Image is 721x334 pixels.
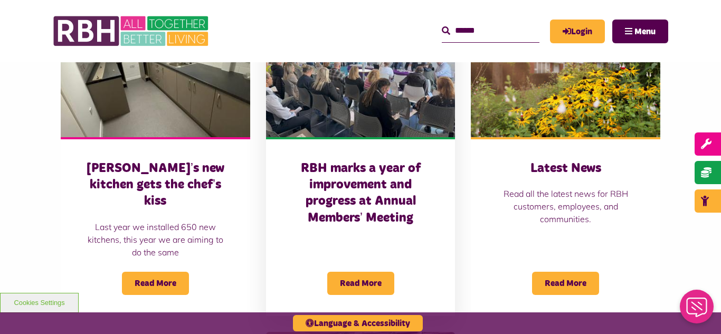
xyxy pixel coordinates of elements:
[82,160,229,210] h3: [PERSON_NAME]’s new kitchen gets the chef’s kiss
[550,20,605,43] a: MyRBH
[471,19,660,316] a: Latest News Read all the latest news for RBH customers, employees, and communities. Read More
[287,160,434,226] h3: RBH marks a year of improvement and progress at Annual Members’ Meeting
[492,160,639,177] h3: Latest News
[122,272,189,295] span: Read More
[612,20,668,43] button: Navigation
[266,19,456,316] a: RBH marks a year of improvement and progress at Annual Members’ Meeting Read More
[82,221,229,259] p: Last year we installed 650 new kitchens, this year we are aiming to do the same
[266,19,456,137] img: Board Meeting
[61,19,250,137] img: 554655556 1822805482449436 8825023636526955199 N
[492,187,639,225] p: Read all the latest news for RBH customers, employees, and communities.
[293,315,423,331] button: Language & Accessibility
[532,272,599,295] span: Read More
[327,272,394,295] span: Read More
[61,19,250,316] a: [PERSON_NAME]’s new kitchen gets the chef’s kiss Last year we installed 650 new kitchens, this ye...
[634,27,656,36] span: Menu
[53,11,211,52] img: RBH
[471,19,660,137] img: SAZ MEDIA RBH HOUSING4
[673,287,721,334] iframe: Netcall Web Assistant for live chat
